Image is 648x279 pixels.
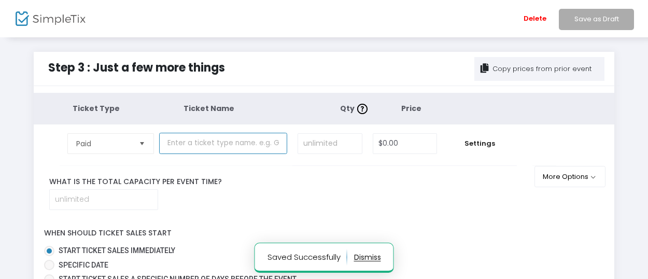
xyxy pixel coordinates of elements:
input: unlimited [50,190,158,210]
input: unlimited [298,134,362,154]
img: question-mark [357,104,368,114]
button: More Options [534,166,605,187]
button: Select [135,134,149,154]
input: Price [373,134,437,154]
span: Specific Date [59,261,108,269]
p: Saved Successfully [267,249,347,266]
div: Step 3 : Just a few more things [44,59,324,93]
span: Start ticket sales immediately [59,246,175,255]
button: dismiss [354,249,381,266]
label: What is the total capacity per event time? [41,176,539,187]
span: Qty [340,103,370,114]
span: Settings [447,138,512,149]
span: Delete [524,5,546,33]
span: Ticket Name [184,103,234,114]
div: Copy prices from prior event [492,64,591,74]
label: When should ticket sales start [44,228,172,239]
span: Paid [76,138,131,149]
span: Ticket Type [73,103,120,114]
span: Price [401,103,421,114]
input: Enter a ticket type name. e.g. General Admission [159,133,287,154]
